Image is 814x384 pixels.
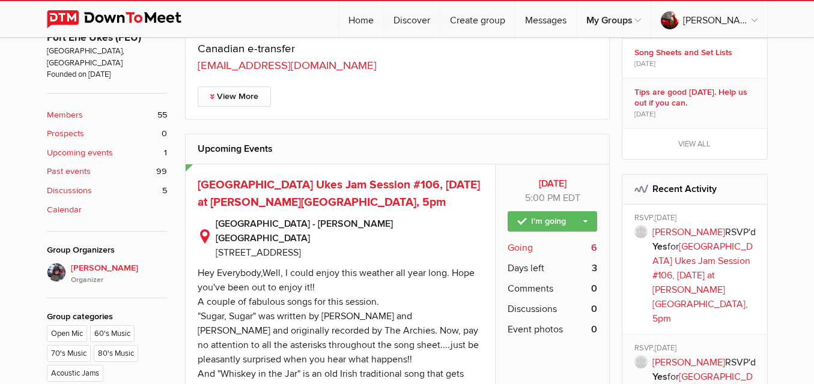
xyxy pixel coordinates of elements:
[47,146,167,160] a: Upcoming events 1
[47,310,167,323] div: Group categories
[339,1,383,37] a: Home
[198,59,377,73] a: [EMAIL_ADDRESS][DOMAIN_NAME]
[577,1,651,37] a: My Groups
[634,59,655,70] span: [DATE]
[508,241,533,255] span: Going
[622,79,767,128] a: Tips are good [DATE]. Help us out if you can. [DATE]
[515,1,576,37] a: Messages
[652,226,725,238] a: [PERSON_NAME]
[47,184,92,197] b: Discussions
[47,146,113,160] b: Upcoming events
[655,343,676,353] span: [DATE]
[622,129,767,159] a: View all
[47,203,82,217] b: Calendar
[652,241,753,325] a: [GEOGRAPHIC_DATA] Ukes Jam Session #106, [DATE] at [PERSON_NAME][GEOGRAPHIC_DATA], 5pm
[47,165,91,178] b: Past events
[47,127,84,140] b: Prospects
[508,281,553,296] span: Comments
[634,87,759,109] b: Tips are good [DATE]. Help us out if you can.
[508,211,597,232] a: I'm going
[634,109,655,120] span: [DATE]
[508,322,563,337] span: Event photos
[591,302,597,316] b: 0
[508,302,557,316] span: Discussions
[162,184,167,197] span: 5
[47,109,167,122] a: Members 55
[634,343,759,355] div: RSVP,
[591,241,597,255] b: 6
[198,42,295,56] span: Canadian e-transfer
[652,371,667,383] b: Yes
[634,213,759,225] div: RSVP,
[162,127,167,140] span: 0
[508,261,544,275] span: Days left
[440,1,515,37] a: Create group
[216,217,484,245] b: [GEOGRAPHIC_DATA] - [PERSON_NAME][GEOGRAPHIC_DATA]
[47,244,167,257] div: Group Organizers
[47,127,167,140] a: Prospects 0
[652,241,667,253] b: Yes
[634,175,755,203] h2: Recent Activity
[198,134,598,163] h2: Upcoming Events
[71,275,167,286] i: Organizer
[525,192,560,204] span: 5:00 PM
[47,263,167,286] a: [PERSON_NAME]Organizer
[47,263,66,282] img: Elaine
[591,322,597,337] b: 0
[47,10,200,28] img: DownToMeet
[384,1,440,37] a: Discover
[651,1,767,37] a: [PERSON_NAME]
[592,261,597,275] b: 3
[655,213,676,223] span: [DATE]
[634,47,759,58] b: Song Sheets and Set Lists
[47,109,83,122] b: Members
[47,165,167,178] a: Past events 99
[652,225,759,326] p: RSVP'd for
[47,184,167,197] a: Discussions 5
[198,178,480,209] a: [GEOGRAPHIC_DATA] Ukes Jam Session #106, [DATE] at [PERSON_NAME][GEOGRAPHIC_DATA], 5pm
[198,86,271,107] a: View More
[216,247,301,259] span: [STREET_ADDRESS]
[47,203,167,217] a: Calendar
[591,281,597,296] b: 0
[622,39,767,78] a: Song Sheets and Set Lists [DATE]
[508,176,597,191] b: [DATE]
[47,46,167,69] span: [GEOGRAPHIC_DATA], [GEOGRAPHIC_DATA]
[156,165,167,178] span: 99
[164,146,167,160] span: 1
[47,69,167,80] span: Founded on [DATE]
[563,192,580,204] span: America/New_York
[157,109,167,122] span: 55
[652,356,725,368] a: [PERSON_NAME]
[71,262,167,286] span: [PERSON_NAME]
